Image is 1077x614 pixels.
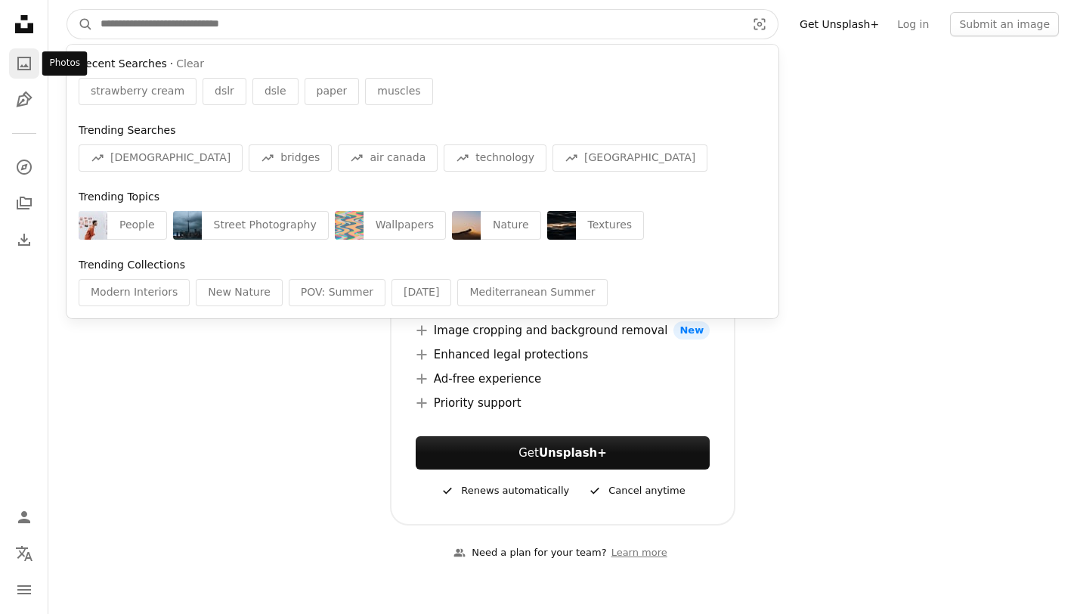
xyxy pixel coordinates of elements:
img: photo-1756135154174-add625f8721a [173,211,202,240]
div: Mediterranean Summer [457,279,607,306]
li: Image cropping and background removal [416,321,710,340]
button: Search Unsplash [67,10,93,39]
span: strawberry cream [91,84,184,99]
div: [DATE] [391,279,451,306]
div: People [107,211,167,240]
div: POV: Summer [289,279,385,306]
a: Log in / Sign up [9,502,39,532]
button: Visual search [741,10,778,39]
div: Renews automatically [440,482,569,500]
li: Enhanced legal protections [416,346,710,364]
img: premium_photo-1751520788468-d3b7b4b94a8e [452,211,481,240]
a: Learn more [607,541,672,566]
span: [DEMOGRAPHIC_DATA] [110,150,231,166]
button: Clear [176,57,204,72]
form: Find visuals sitewide [67,9,778,39]
a: Log in [888,12,938,36]
li: Ad-free experience [416,370,710,388]
div: New Nature [196,279,282,306]
span: New [673,321,710,340]
span: dsle [265,84,286,99]
button: Menu [9,575,39,605]
div: Modern Interiors [79,279,190,306]
div: Need a plan for your team? [453,545,606,561]
span: Trending Topics [79,191,159,203]
span: air canada [370,150,426,166]
a: Collections [9,188,39,219]
li: Priority support [416,394,710,412]
div: Textures [576,211,645,240]
strong: Unsplash+ [539,446,607,460]
div: Street Photography [202,211,329,240]
span: technology [475,150,534,166]
span: Recent Searches [79,57,167,72]
span: [GEOGRAPHIC_DATA] [584,150,695,166]
img: premium_photo-1756163700959-70915d58a694 [79,211,107,240]
a: Photos [9,48,39,79]
div: Wallpapers [364,211,446,240]
span: bridges [280,150,320,166]
button: GetUnsplash+ [416,436,710,470]
div: Nature [481,211,540,240]
span: dslr [215,84,234,99]
img: premium_vector-1750777519295-a392f7ef3d63 [335,211,364,240]
a: Get Unsplash+ [791,12,888,36]
button: Submit an image [950,12,1059,36]
span: Trending Searches [79,124,175,136]
a: Illustrations [9,85,39,115]
button: Language [9,538,39,569]
span: paper [317,84,348,99]
a: Download History [9,225,39,255]
div: Cancel anytime [587,482,685,500]
img: photo-1756232684964-09e6bee67c30 [547,211,576,240]
span: muscles [377,84,420,99]
a: Explore [9,152,39,182]
div: · [79,57,766,72]
span: Trending Collections [79,259,185,271]
a: Home — Unsplash [9,9,39,42]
